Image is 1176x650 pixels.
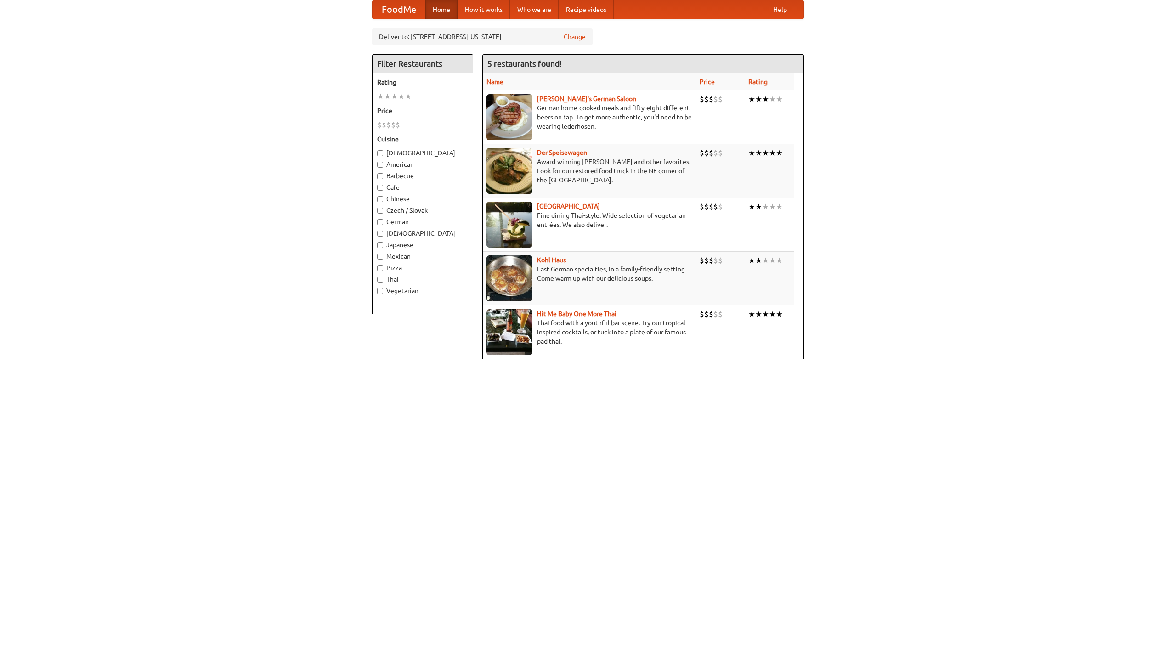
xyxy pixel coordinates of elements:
label: American [377,160,468,169]
a: Der Speisewagen [537,149,587,156]
label: Pizza [377,263,468,272]
li: $ [704,309,709,319]
li: $ [386,120,391,130]
label: Chinese [377,194,468,203]
input: [DEMOGRAPHIC_DATA] [377,150,383,156]
li: ★ [748,148,755,158]
ng-pluralize: 5 restaurants found! [487,59,562,68]
li: ★ [748,309,755,319]
b: Hit Me Baby One More Thai [537,310,616,317]
label: Barbecue [377,171,468,181]
p: Fine dining Thai-style. Wide selection of vegetarian entrées. We also deliver. [486,211,692,229]
input: German [377,219,383,225]
label: Japanese [377,240,468,249]
li: ★ [755,202,762,212]
img: esthers.jpg [486,94,532,140]
li: ★ [769,148,776,158]
li: $ [382,120,386,130]
li: $ [709,255,713,266]
li: ★ [405,91,412,102]
li: ★ [755,148,762,158]
input: Thai [377,277,383,283]
li: ★ [769,255,776,266]
li: $ [700,94,704,104]
h5: Cuisine [377,135,468,144]
li: $ [700,255,704,266]
a: FoodMe [373,0,425,19]
label: German [377,217,468,226]
p: Award-winning [PERSON_NAME] and other favorites. Look for our restored food truck in the NE corne... [486,157,692,185]
h5: Rating [377,78,468,87]
li: $ [704,202,709,212]
label: Thai [377,275,468,284]
li: $ [700,148,704,158]
input: Vegetarian [377,288,383,294]
p: German home-cooked meals and fifty-eight different beers on tap. To get more authentic, you'd nee... [486,103,692,131]
li: ★ [755,309,762,319]
li: $ [713,309,718,319]
p: Thai food with a youthful bar scene. Try our tropical inspired cocktails, or tuck into a plate of... [486,318,692,346]
img: satay.jpg [486,202,532,248]
li: $ [704,148,709,158]
label: [DEMOGRAPHIC_DATA] [377,148,468,158]
li: $ [709,148,713,158]
li: ★ [762,255,769,266]
li: $ [709,309,713,319]
li: ★ [391,91,398,102]
li: ★ [762,309,769,319]
li: $ [718,148,723,158]
label: Cafe [377,183,468,192]
input: Chinese [377,196,383,202]
input: Barbecue [377,173,383,179]
a: [GEOGRAPHIC_DATA] [537,203,600,210]
li: ★ [762,148,769,158]
li: ★ [755,255,762,266]
li: ★ [776,309,783,319]
li: $ [391,120,396,130]
input: Pizza [377,265,383,271]
input: Japanese [377,242,383,248]
li: ★ [748,202,755,212]
a: Name [486,78,503,85]
li: $ [396,120,400,130]
li: ★ [776,148,783,158]
p: East German specialties, in a family-friendly setting. Come warm up with our delicious soups. [486,265,692,283]
li: ★ [748,255,755,266]
li: ★ [776,94,783,104]
h4: Filter Restaurants [373,55,473,73]
div: Deliver to: [STREET_ADDRESS][US_STATE] [372,28,593,45]
a: How it works [458,0,510,19]
li: $ [713,255,718,266]
a: Help [766,0,794,19]
li: ★ [762,202,769,212]
li: ★ [769,202,776,212]
a: Price [700,78,715,85]
li: $ [718,202,723,212]
li: ★ [762,94,769,104]
a: [PERSON_NAME]'s German Saloon [537,95,636,102]
li: ★ [398,91,405,102]
li: $ [718,255,723,266]
input: Czech / Slovak [377,208,383,214]
img: speisewagen.jpg [486,148,532,194]
li: $ [713,148,718,158]
label: Mexican [377,252,468,261]
a: Home [425,0,458,19]
input: [DEMOGRAPHIC_DATA] [377,231,383,237]
a: Kohl Haus [537,256,566,264]
label: Vegetarian [377,286,468,295]
img: kohlhaus.jpg [486,255,532,301]
li: $ [377,120,382,130]
li: ★ [769,309,776,319]
li: ★ [769,94,776,104]
a: Rating [748,78,768,85]
li: $ [713,94,718,104]
li: ★ [384,91,391,102]
li: $ [709,94,713,104]
input: American [377,162,383,168]
input: Cafe [377,185,383,191]
li: ★ [755,94,762,104]
a: Who we are [510,0,559,19]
